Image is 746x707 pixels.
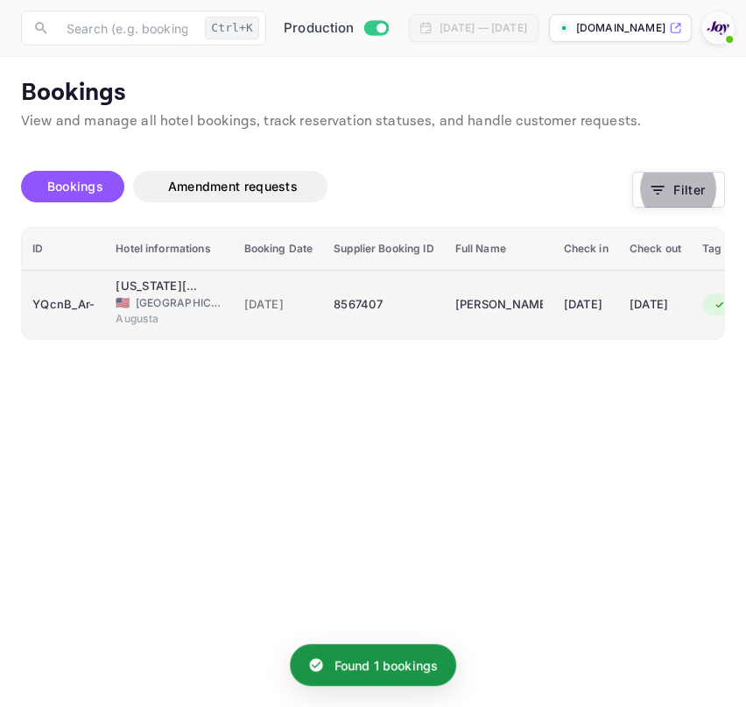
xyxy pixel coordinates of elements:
[22,228,105,271] th: ID
[284,18,355,39] span: Production
[564,291,609,319] div: [DATE]
[116,297,130,308] span: United States of America
[21,171,632,202] div: account-settings tabs
[168,179,298,194] span: Amendment requests
[32,291,95,319] div: YQcnB_Ar-
[116,311,203,327] span: Augusta
[455,291,543,319] div: Ashlie Head
[323,228,444,271] th: Supplier Booking ID
[553,228,619,271] th: Check in
[704,14,732,42] img: With Joy
[105,228,233,271] th: Hotel informations
[445,228,553,271] th: Full Name
[632,172,725,208] button: Filter
[619,228,692,271] th: Check out
[576,20,665,36] p: [DOMAIN_NAME]
[334,656,438,675] p: Found 1 bookings
[21,111,725,132] p: View and manage all hotel bookings, track reservation statuses, and handle customer requests.
[234,228,324,271] th: Booking Date
[136,295,223,311] span: [GEOGRAPHIC_DATA]
[244,295,313,315] span: [DATE]
[440,20,527,36] div: [DATE] — [DATE]
[21,78,725,108] p: Bookings
[277,18,395,39] div: Switch to Sandbox mode
[630,291,681,319] div: [DATE]
[334,291,433,319] div: 8567407
[56,11,198,46] input: Search (e.g. bookings, documentation)
[116,278,203,295] div: Maine Evergreen Hotel, Ascend Hotel Collection
[205,17,259,39] div: Ctrl+K
[47,179,103,194] span: Bookings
